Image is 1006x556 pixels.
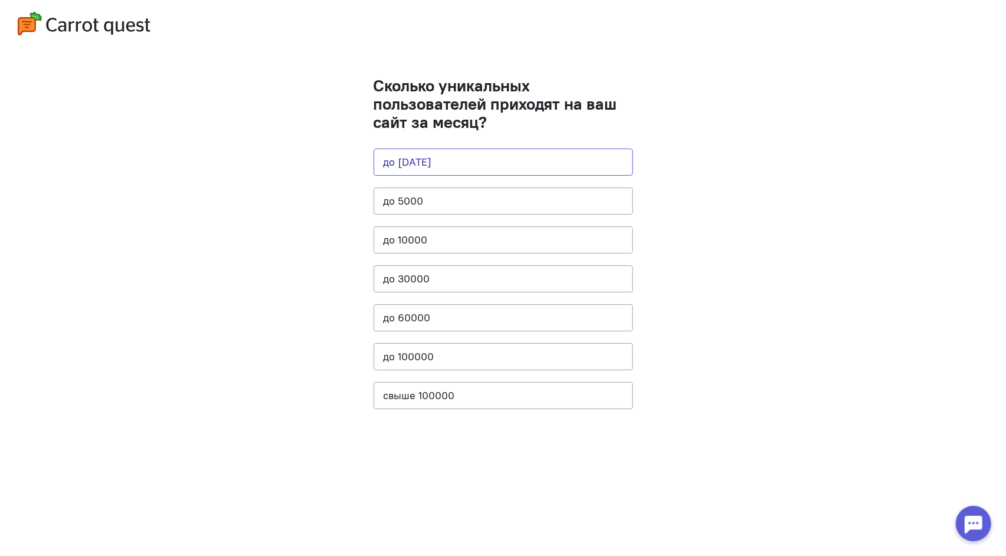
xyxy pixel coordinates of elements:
[374,343,633,370] button: до 100000
[374,77,633,131] h1: Сколько уникальных пользователей приходят на ваш сайт за месяц?
[374,149,633,176] button: до [DATE]
[374,226,633,254] button: до 10000
[374,304,633,331] button: до 60000
[374,265,633,292] button: до 30000
[18,12,150,35] img: logo
[374,382,633,409] button: свыше 100000
[374,187,633,215] button: до 5000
